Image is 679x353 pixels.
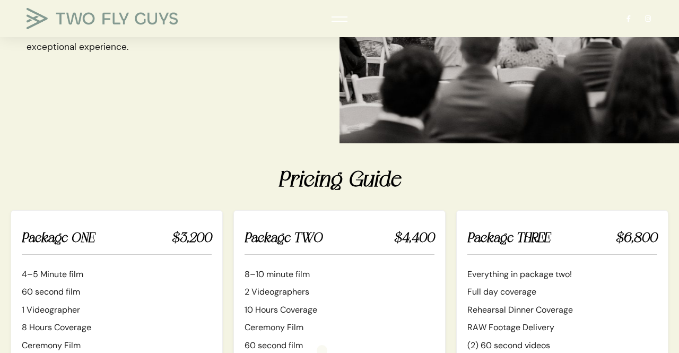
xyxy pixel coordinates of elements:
span: $4,400 [394,228,434,248]
a: TWO FLY GUYS MEDIA TWO FLY GUYS MEDIA [27,8,186,29]
li: (2) 60 second videos [467,339,657,352]
h3: Package TWO [245,228,434,255]
li: 2 Videographers [245,285,434,299]
li: 1 Videographer [22,303,212,317]
h3: Package THREE [467,228,657,255]
li: Ceremony Film [22,339,212,352]
h1: Pricing Guide [11,165,668,192]
li: 60 second film [22,285,212,299]
li: 10 Hours Coverage [245,303,434,317]
li: 4–5 Minute film [22,268,212,281]
li: Ceremony Film [245,321,434,334]
li: 60 second film [245,339,434,352]
span: $6,800 [615,228,657,248]
span: $3,200 [171,228,212,248]
li: Full day coverage [467,285,657,299]
img: TWO FLY GUYS MEDIA [27,8,178,29]
li: 8 Hours Coverage [22,321,212,334]
li: 8–10 minute film [245,268,434,281]
li: Everything in package two! [467,268,657,281]
h3: Package ONE [22,228,212,255]
li: Rehearsal Dinner Coverage [467,303,657,317]
li: RAW Footage Delivery [467,321,657,334]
